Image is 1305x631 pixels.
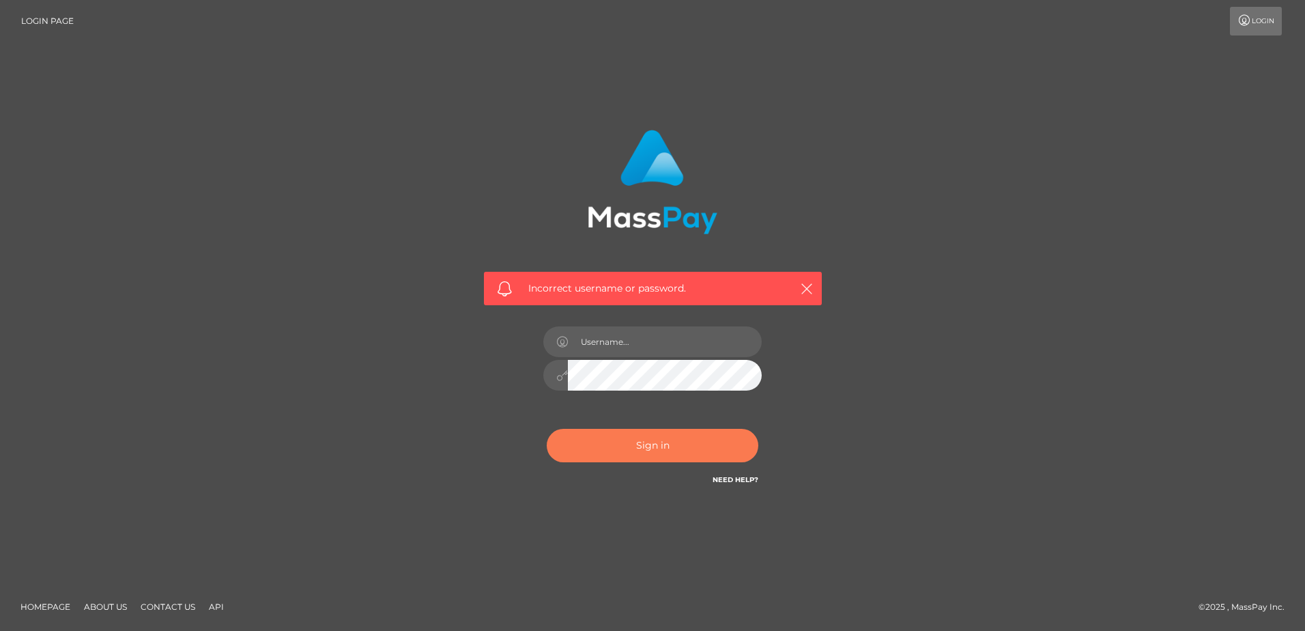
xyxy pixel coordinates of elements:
a: Login Page [21,7,74,36]
a: Contact Us [135,596,201,617]
div: © 2025 , MassPay Inc. [1199,600,1295,615]
a: About Us [78,596,132,617]
button: Sign in [547,429,758,462]
span: Incorrect username or password. [528,281,777,296]
img: MassPay Login [588,130,717,234]
a: Need Help? [713,475,758,484]
input: Username... [568,326,762,357]
a: Homepage [15,596,76,617]
a: Login [1230,7,1282,36]
a: API [203,596,229,617]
